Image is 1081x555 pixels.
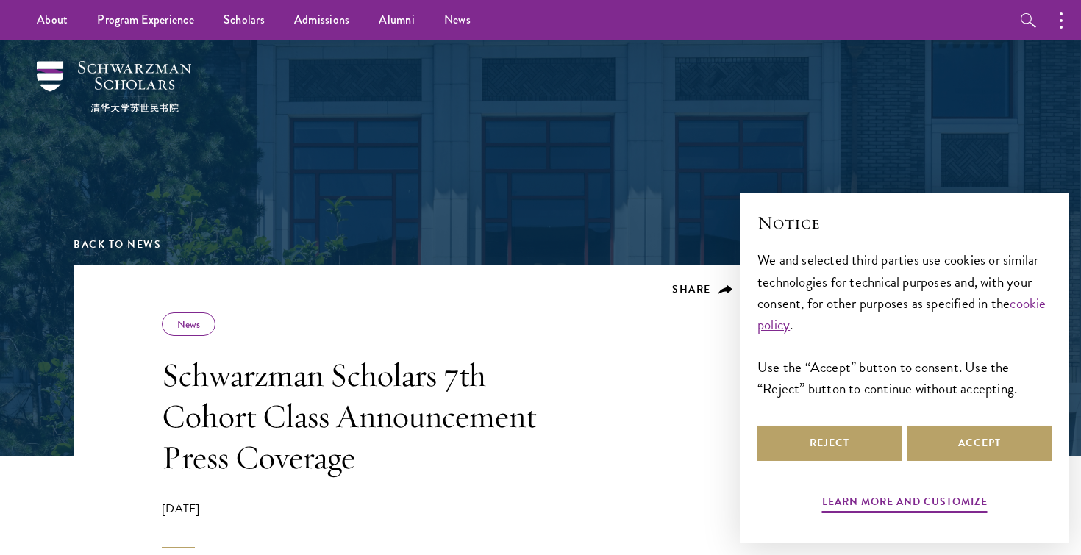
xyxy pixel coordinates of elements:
[757,249,1052,398] div: We and selected third parties use cookies or similar technologies for technical purposes and, wit...
[672,283,733,296] button: Share
[162,500,581,548] div: [DATE]
[37,61,191,112] img: Schwarzman Scholars
[672,282,711,297] span: Share
[907,426,1052,461] button: Accept
[757,210,1052,235] h2: Notice
[757,293,1046,335] a: cookie policy
[177,317,200,332] a: News
[162,354,581,478] h1: Schwarzman Scholars 7th Cohort Class Announcement Press Coverage
[822,493,988,515] button: Learn more and customize
[757,426,902,461] button: Reject
[74,237,161,252] a: Back to News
